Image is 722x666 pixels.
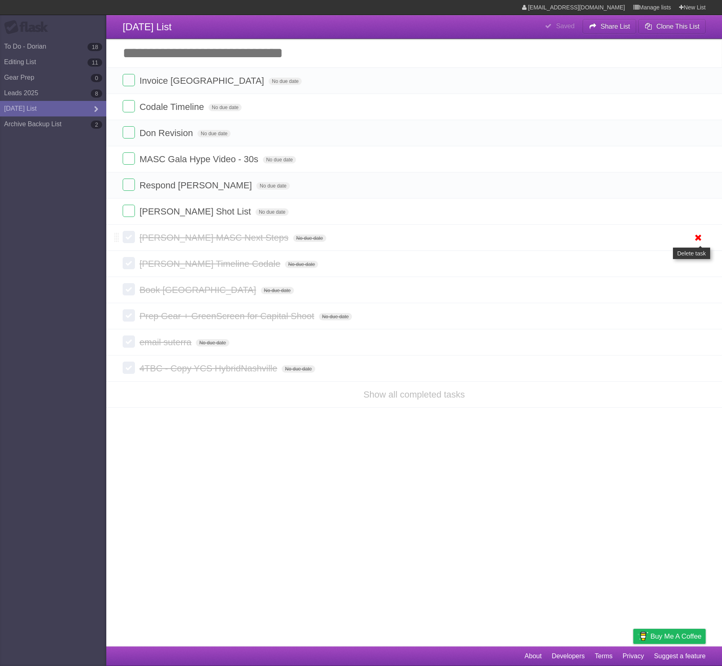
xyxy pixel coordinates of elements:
[197,130,231,137] span: No due date
[4,20,53,35] div: Flask
[123,74,135,86] label: Done
[623,648,644,664] a: Privacy
[91,89,102,98] b: 8
[123,231,135,243] label: Done
[139,337,193,347] span: email suterra
[123,21,172,32] span: [DATE] List
[139,311,316,321] span: Prep Gear + GreenScreen for Capital Shoot
[196,339,229,346] span: No due date
[123,257,135,269] label: Done
[638,19,706,34] button: Clone This List
[123,283,135,295] label: Done
[656,23,700,30] b: Clone This List
[139,363,279,373] span: 4TBC - Copy YCS HybridNashville
[209,104,242,111] span: No due date
[556,22,574,29] b: Saved
[525,648,542,664] a: About
[654,648,706,664] a: Suggest a feature
[363,389,465,400] a: Show all completed tasks
[637,629,648,643] img: Buy me a coffee
[123,205,135,217] label: Done
[123,309,135,322] label: Done
[601,23,630,30] b: Share List
[91,74,102,82] b: 0
[263,156,296,163] span: No due date
[123,100,135,112] label: Done
[139,180,254,190] span: Respond [PERSON_NAME]
[139,206,253,217] span: [PERSON_NAME] Shot List
[123,179,135,191] label: Done
[87,58,102,67] b: 11
[293,235,326,242] span: No due date
[123,126,135,139] label: Done
[139,154,260,164] span: MASC Gala Hype Video - 30s
[256,208,289,216] span: No due date
[319,313,352,320] span: No due date
[282,365,315,373] span: No due date
[123,335,135,348] label: Done
[139,76,266,86] span: Invoice [GEOGRAPHIC_DATA]
[261,287,294,294] span: No due date
[595,648,613,664] a: Terms
[285,261,318,268] span: No due date
[139,102,206,112] span: Codale Timeline
[650,629,702,644] span: Buy me a coffee
[139,128,195,138] span: Don Revision
[139,285,258,295] span: Book [GEOGRAPHIC_DATA]
[123,152,135,165] label: Done
[123,362,135,374] label: Done
[552,648,585,664] a: Developers
[633,629,706,644] a: Buy me a coffee
[91,121,102,129] b: 2
[583,19,637,34] button: Share List
[139,259,283,269] span: [PERSON_NAME] Timeline Codale
[269,78,302,85] span: No due date
[256,182,289,190] span: No due date
[87,43,102,51] b: 18
[139,232,290,243] span: [PERSON_NAME] MASC Next Steps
